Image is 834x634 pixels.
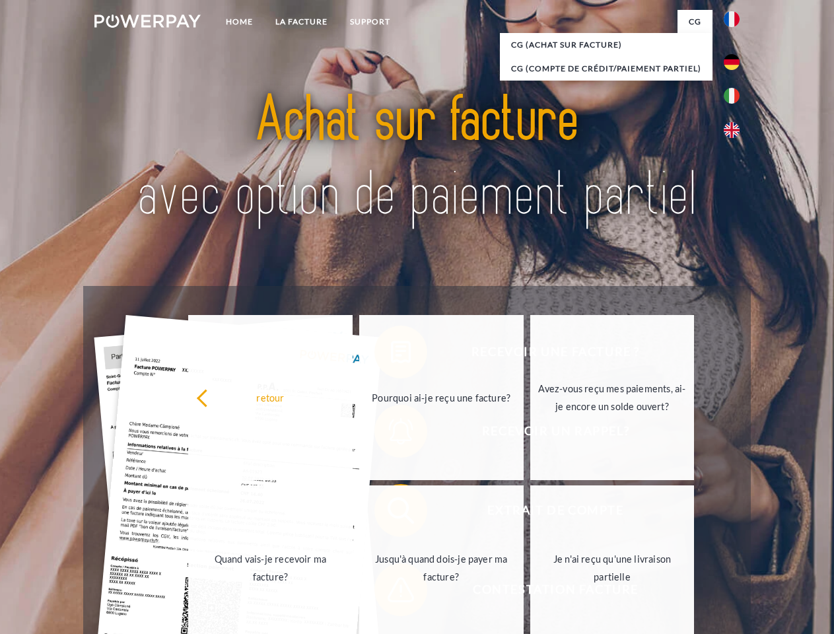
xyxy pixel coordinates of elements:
[126,63,708,253] img: title-powerpay_fr.svg
[724,11,740,27] img: fr
[500,57,712,81] a: CG (Compte de crédit/paiement partiel)
[94,15,201,28] img: logo-powerpay-white.svg
[530,315,695,480] a: Avez-vous reçu mes paiements, ai-je encore un solde ouvert?
[724,88,740,104] img: it
[724,122,740,138] img: en
[264,10,339,34] a: LA FACTURE
[678,10,712,34] a: CG
[538,380,687,415] div: Avez-vous reçu mes paiements, ai-je encore un solde ouvert?
[500,33,712,57] a: CG (achat sur facture)
[724,54,740,70] img: de
[196,388,345,406] div: retour
[367,388,516,406] div: Pourquoi ai-je reçu une facture?
[367,550,516,586] div: Jusqu'à quand dois-je payer ma facture?
[196,550,345,586] div: Quand vais-je recevoir ma facture?
[215,10,264,34] a: Home
[538,550,687,586] div: Je n'ai reçu qu'une livraison partielle
[339,10,401,34] a: Support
